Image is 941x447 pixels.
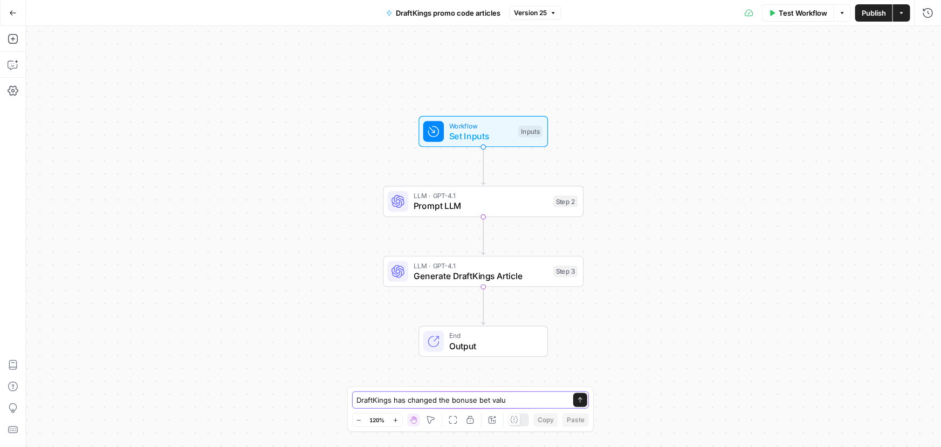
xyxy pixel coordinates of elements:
g: Edge from start to step_2 [482,147,485,185]
div: LLM · GPT-4.1Generate DraftKings ArticleStep 3 [383,256,584,287]
span: Copy [538,415,554,425]
span: Output [449,340,537,353]
span: Paste [567,415,585,425]
button: Copy [533,413,558,427]
button: Paste [562,413,589,427]
div: LLM · GPT-4.1Prompt LLMStep 2 [383,186,584,217]
span: LLM · GPT-4.1 [414,191,548,201]
span: End [449,330,537,341]
span: 120% [370,416,385,424]
span: Workflow [449,120,513,131]
span: Prompt LLM [414,200,548,213]
div: WorkflowSet InputsInputs [383,116,584,147]
g: Edge from step_3 to end [482,287,485,324]
span: Generate DraftKings Article [414,269,548,282]
span: LLM · GPT-4.1 [414,260,548,270]
button: Test Workflow [762,4,834,22]
button: Version 25 [509,6,561,20]
button: DraftKings promo code articles [380,4,507,22]
div: Step 2 [553,195,578,207]
span: Test Workflow [779,8,827,18]
div: EndOutput [383,326,584,357]
span: Set Inputs [449,130,513,143]
span: Version 25 [514,8,547,18]
textarea: DraftKings has changed the bonuse bet val [357,395,563,405]
button: Publish [855,4,892,22]
div: Inputs [518,126,542,138]
span: Publish [862,8,886,18]
span: DraftKings promo code articles [396,8,500,18]
div: Step 3 [553,266,578,277]
g: Edge from step_2 to step_3 [482,217,485,255]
